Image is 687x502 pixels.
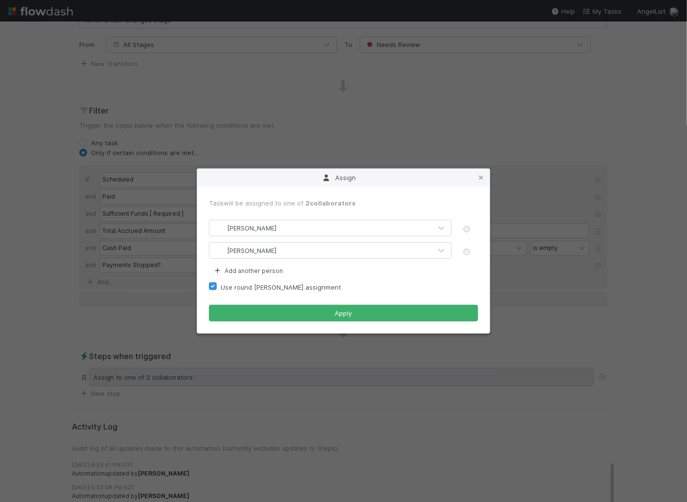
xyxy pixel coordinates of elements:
[209,198,478,208] div: Task will be assigned to one of
[305,199,356,207] span: 2 collaborators
[227,224,276,232] span: [PERSON_NAME]
[214,246,224,255] img: avatar_487f705b-1efa-4920-8de6-14528bcda38c.png
[209,305,478,321] button: Apply
[221,281,341,293] label: Use round [PERSON_NAME] assignment
[227,247,276,254] span: [PERSON_NAME]
[214,223,224,233] img: avatar_c7c7de23-09de-42ad-8e02-7981c37ee075.png
[197,169,490,186] div: Assign
[209,265,287,277] button: Add another person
